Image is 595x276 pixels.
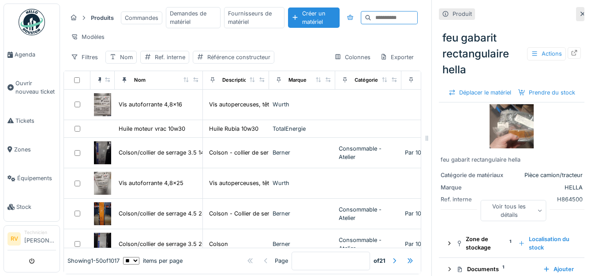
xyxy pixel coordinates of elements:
[273,209,332,218] div: Berner
[209,179,303,187] div: Vis autoperceuses, tête cyl 4,8x25
[119,125,185,133] div: Huile moteur vrac 10w30
[510,171,583,179] div: Pièce camion/tracteur
[288,8,340,28] div: Créer un matériel
[439,26,584,81] div: feu gabarit rectangulaire hella
[453,10,472,18] div: Produit
[441,155,583,164] div: feu gabarit rectangulaire hella
[17,174,56,182] span: Équipements
[4,69,60,106] a: Ouvrir nouveau ticket
[7,229,56,250] a: RV Technicien[PERSON_NAME]
[24,229,56,236] div: Technicien
[330,51,374,64] div: Colonnes
[94,93,111,116] img: Vis autoforrante 4,8x16
[119,100,182,109] div: Vis autoforrante 4,8x16
[355,76,378,84] div: Catégorie
[376,51,418,64] div: Exporter
[94,141,111,164] img: Colson/collier de serrage 3.5 140mm
[4,164,60,193] a: Équipements
[15,79,56,96] span: Ouvrir nouveau ticket
[490,104,534,148] img: feu gabarit rectangulaire hella
[339,205,398,222] div: Consommable - Atelier
[481,200,546,221] div: Voir tous les détails
[166,7,221,28] div: Demandes de matériel
[339,236,398,253] div: Consommable - Atelier
[19,9,45,35] img: Badge_color-CXgf-gQk.svg
[374,257,385,265] strong: of 21
[405,148,464,157] div: Par 100
[94,233,111,256] img: Colson/collier de serrage 3.5 200mm
[94,202,111,225] img: Colson/collier de serrage 4.5 280mm
[134,76,146,84] div: Nom
[16,203,56,211] span: Stock
[405,240,464,248] div: Par 100
[209,100,301,109] div: Vis autoperceuses, tête cyl 4,8x16
[87,14,117,22] strong: Produits
[209,209,281,218] div: Colson - Collier de serrage
[288,76,307,84] div: Marque
[273,100,332,109] div: Wurth
[441,195,507,204] div: Ref. interne
[442,233,581,253] summary: Zone de stockage1Localisation du stock
[273,125,332,133] div: TotalEnergie
[119,179,183,187] div: Vis autoforrante 4,8x25
[457,265,536,273] div: Documents
[7,232,21,246] li: RV
[67,51,102,64] div: Filtres
[14,145,56,154] span: Zones
[515,87,579,98] div: Prendre du stock
[405,209,464,218] div: Par 100
[67,30,109,43] div: Modèles
[222,76,250,84] div: Description
[527,47,566,60] div: Actions
[15,50,56,59] span: Agenda
[207,53,270,61] div: Référence constructeur
[441,171,507,179] div: Catégorie de matériaux
[445,87,515,98] div: Déplacer le matériel
[120,53,133,61] div: Nom
[510,195,583,204] div: H864500
[339,144,398,161] div: Consommable - Atelier
[4,135,60,164] a: Zones
[119,148,217,157] div: Colson/collier de serrage 3.5 140mm
[209,240,228,248] div: Colson
[510,183,583,192] div: HELLA
[4,193,60,221] a: Stock
[94,172,111,195] img: Vis autoforrante 4,8x25
[15,117,56,125] span: Tickets
[121,11,162,24] div: Commandes
[275,257,288,265] div: Page
[24,229,56,248] li: [PERSON_NAME]
[457,235,511,252] div: Zone de stockage
[224,7,284,28] div: Fournisseurs de matériel
[123,257,183,265] div: items per page
[209,125,258,133] div: Huile Rubia 10w30
[209,148,281,157] div: Colson - collier de serrage
[4,106,60,135] a: Tickets
[441,183,507,192] div: Marque
[515,233,577,253] div: Localisation du stock
[273,179,332,187] div: Wurth
[119,209,219,218] div: Colson/collier de serrage 4.5 280mm
[4,40,60,69] a: Agenda
[119,240,219,248] div: Colson/collier de serrage 3.5 200mm
[273,148,332,157] div: Berner
[273,240,332,248] div: Berner
[539,263,577,275] div: Ajouter
[67,257,120,265] div: Showing 1 - 50 of 1017
[155,53,185,61] div: Ref. interne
